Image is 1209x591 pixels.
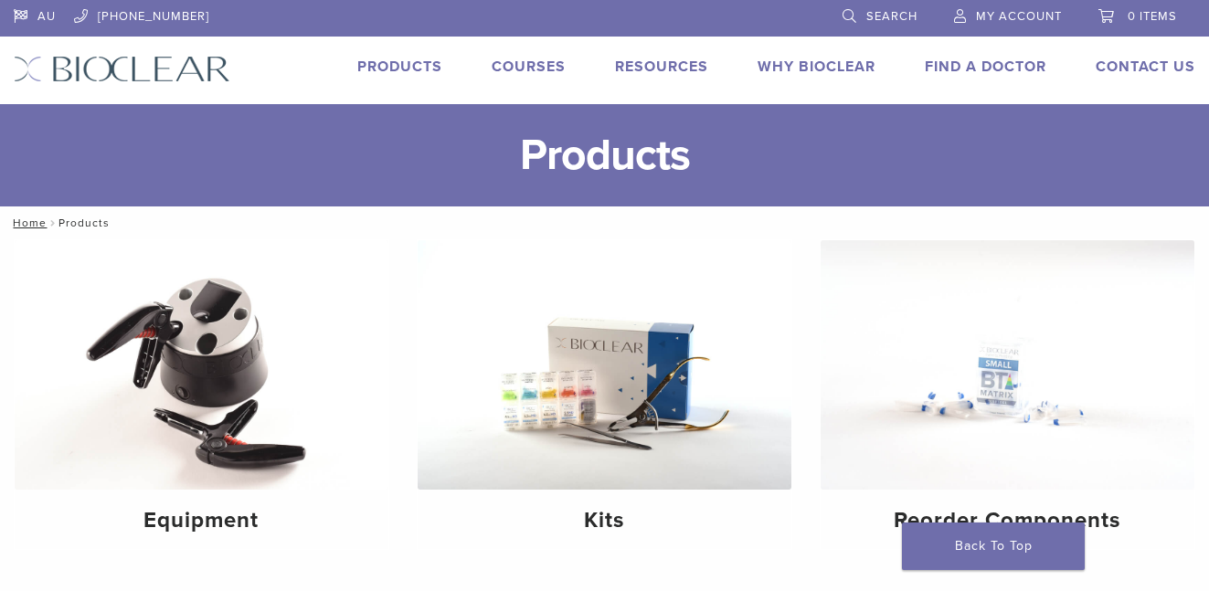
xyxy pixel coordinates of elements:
[357,58,442,76] a: Products
[418,240,791,490] img: Kits
[432,504,777,537] h4: Kits
[15,240,388,490] img: Equipment
[29,504,374,537] h4: Equipment
[866,9,917,24] span: Search
[615,58,708,76] a: Resources
[418,240,791,549] a: Kits
[925,58,1046,76] a: Find A Doctor
[47,218,58,227] span: /
[492,58,566,76] a: Courses
[821,240,1194,549] a: Reorder Components
[7,216,47,229] a: Home
[902,522,1085,570] a: Back To Top
[1096,58,1195,76] a: Contact Us
[758,58,875,76] a: Why Bioclear
[976,9,1062,24] span: My Account
[821,240,1194,490] img: Reorder Components
[14,56,230,82] img: Bioclear
[15,240,388,549] a: Equipment
[1128,9,1177,24] span: 0 items
[835,504,1180,537] h4: Reorder Components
